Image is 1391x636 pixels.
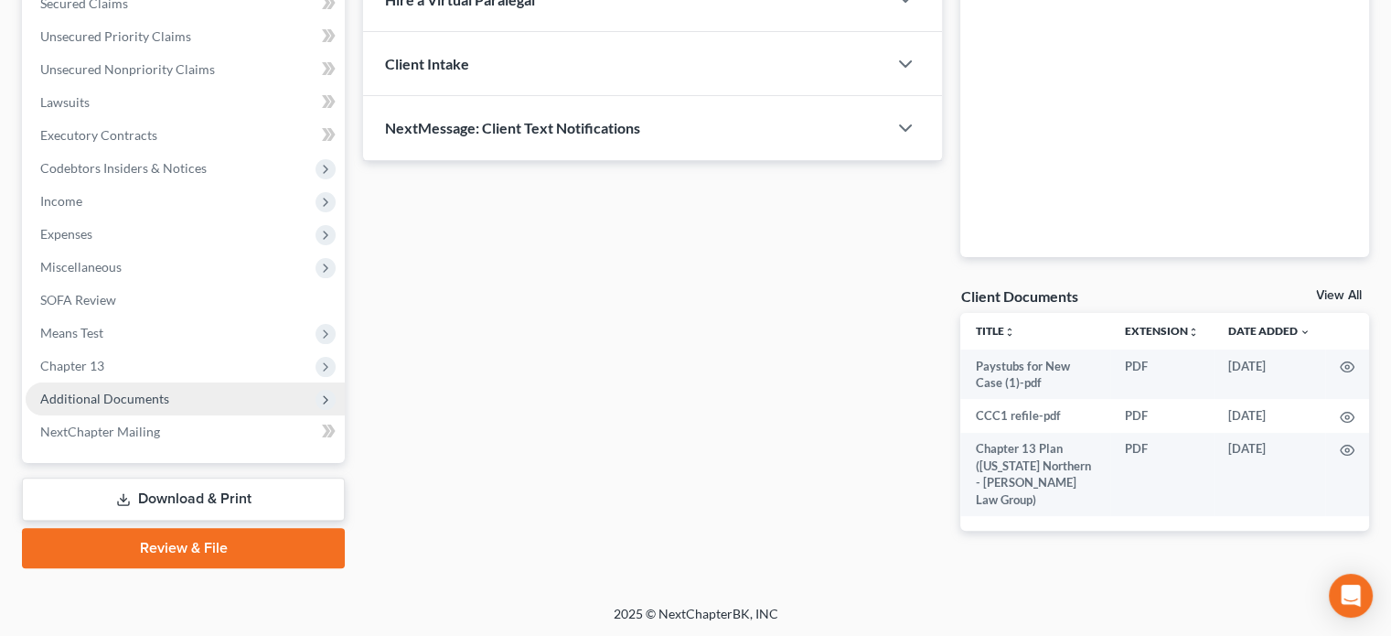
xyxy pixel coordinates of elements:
[22,528,345,568] a: Review & File
[1110,433,1214,517] td: PDF
[960,399,1110,432] td: CCC1 refile-pdf
[26,20,345,53] a: Unsecured Priority Claims
[1125,324,1199,338] a: Extensionunfold_more
[26,284,345,317] a: SOFA Review
[1214,350,1325,400] td: [DATE]
[26,53,345,86] a: Unsecured Nonpriority Claims
[40,127,157,143] span: Executory Contracts
[22,478,345,521] a: Download & Print
[26,119,345,152] a: Executory Contracts
[975,324,1014,338] a: Titleunfold_more
[40,28,191,44] span: Unsecured Priority Claims
[1214,399,1325,432] td: [DATE]
[1188,327,1199,338] i: unfold_more
[40,358,104,373] span: Chapter 13
[1110,350,1214,400] td: PDF
[1214,433,1325,517] td: [DATE]
[40,226,92,242] span: Expenses
[960,433,1110,517] td: Chapter 13 Plan ([US_STATE] Northern - [PERSON_NAME] Law Group)
[40,424,160,439] span: NextChapter Mailing
[26,86,345,119] a: Lawsuits
[1003,327,1014,338] i: unfold_more
[40,325,103,340] span: Means Test
[40,160,207,176] span: Codebtors Insiders & Notices
[1329,574,1373,618] div: Open Intercom Messenger
[385,55,469,72] span: Client Intake
[40,259,122,275] span: Miscellaneous
[40,391,169,406] span: Additional Documents
[1228,324,1311,338] a: Date Added expand_more
[40,94,90,110] span: Lawsuits
[40,193,82,209] span: Income
[40,61,215,77] span: Unsecured Nonpriority Claims
[40,292,116,307] span: SOFA Review
[1110,399,1214,432] td: PDF
[26,415,345,448] a: NextChapter Mailing
[1300,327,1311,338] i: expand_more
[960,286,1077,306] div: Client Documents
[1316,289,1362,302] a: View All
[960,350,1110,400] td: Paystubs for New Case (1)-pdf
[385,119,640,136] span: NextMessage: Client Text Notifications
